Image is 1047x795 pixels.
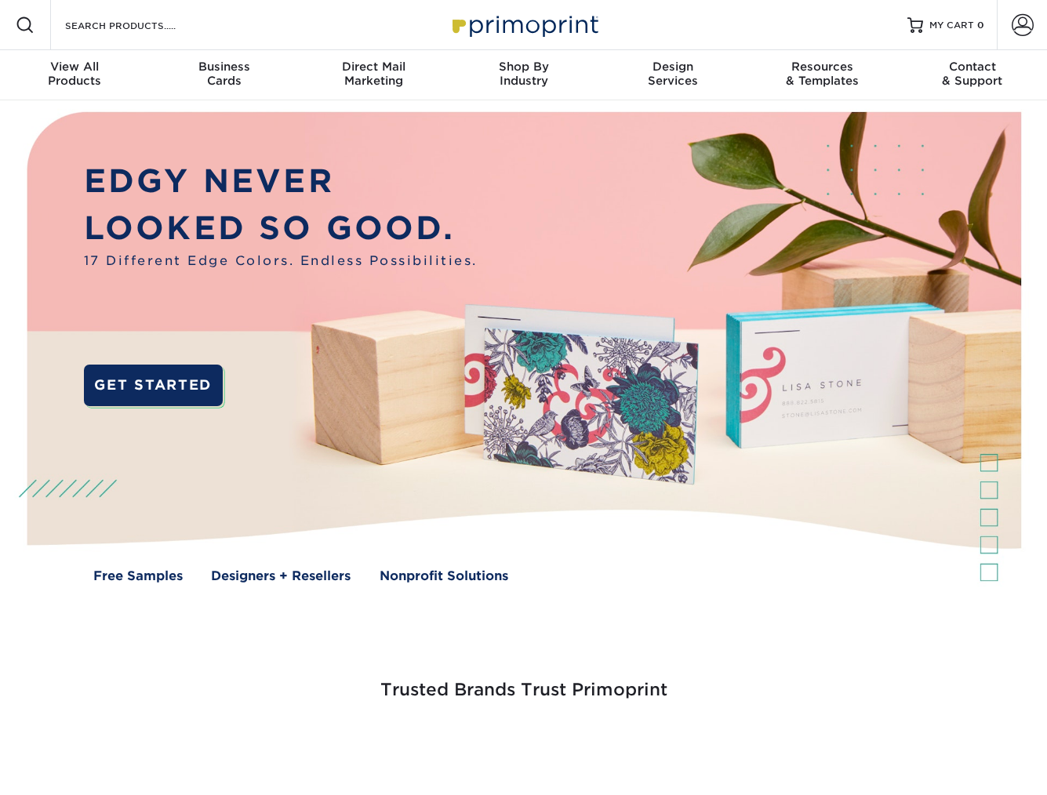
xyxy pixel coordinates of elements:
p: LOOKED SO GOOD. [84,205,478,252]
span: Contact [897,60,1047,74]
a: Designers + Resellers [211,567,351,586]
a: Direct MailMarketing [299,50,449,100]
a: Shop ByIndustry [449,50,598,100]
span: 17 Different Edge Colors. Endless Possibilities. [84,252,478,270]
div: Marketing [299,60,449,88]
a: Free Samples [93,567,183,586]
h3: Trusted Brands Trust Primoprint [65,642,983,719]
span: Direct Mail [299,60,449,74]
span: MY CART [929,19,974,32]
div: & Templates [748,60,898,88]
span: Business [150,60,300,74]
div: & Support [897,60,1047,88]
a: BusinessCards [150,50,300,100]
span: 0 [977,20,984,31]
a: Nonprofit Solutions [380,567,508,586]
a: GET STARTED [84,365,223,406]
p: EDGY NEVER [84,158,478,205]
div: Industry [449,60,598,88]
input: SEARCH PRODUCTS..... [64,16,216,34]
span: Design [598,60,748,74]
span: Resources [748,60,898,74]
div: Cards [150,60,300,88]
a: DesignServices [598,50,748,100]
a: Contact& Support [897,50,1047,100]
div: Services [598,60,748,88]
img: Primoprint [445,8,602,42]
a: Resources& Templates [748,50,898,100]
span: Shop By [449,60,598,74]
